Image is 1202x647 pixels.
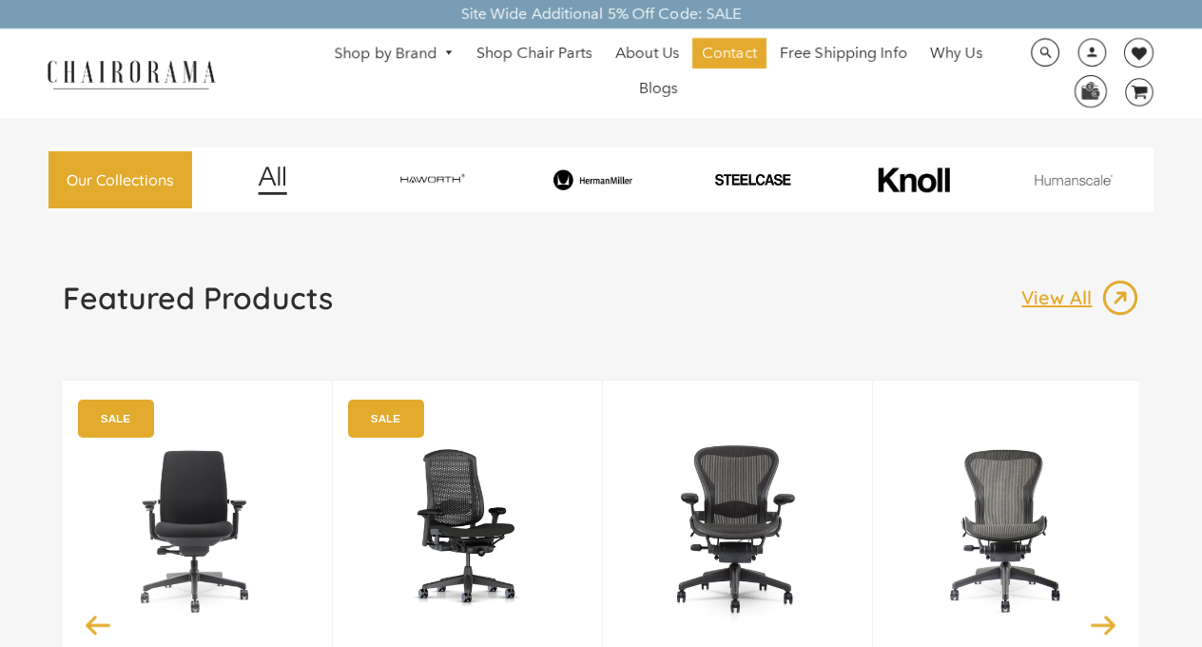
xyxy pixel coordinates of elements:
[997,174,1152,186] img: image_11.png
[1021,279,1139,317] a: View All
[307,38,1010,108] nav: DesktopNavigation
[641,409,834,647] a: Herman Miller Classic Aeron Chair | Black | Size B (Renewed) - chairorama Herman Miller Classic A...
[702,44,757,64] span: Contact
[36,57,226,90] img: chairorama
[371,409,564,647] a: Herman Miller Celle Office Chair Renewed by Chairorama | Grey - chairorama Herman Miller Celle Of...
[82,608,115,641] button: Previous
[515,169,670,189] img: image_8_173eb7e0-7579-41b4-bc8e-4ba0b8ba93e8.png
[325,39,464,69] a: Shop by Brand
[370,412,399,424] text: SALE
[1087,608,1120,641] button: Next
[467,38,602,69] a: Shop Chair Parts
[911,409,1104,647] img: Classic Aeron Chair (Renewed) - chairorama
[911,409,1104,647] a: Classic Aeron Chair (Renewed) - chairorama Classic Aeron Chair (Renewed) - chairorama
[630,73,688,104] a: Blogs
[1076,76,1105,105] img: WhatsApp_Image_2024-07-12_at_16.23.01.webp
[476,44,592,64] span: Shop Chair Parts
[100,412,129,424] text: SALE
[675,172,830,186] img: PHOTO-2024-07-09-00-53-10-removebg-preview.png
[641,409,834,647] img: Herman Miller Classic Aeron Chair | Black | Size B (Renewed) - chairorama
[371,409,564,647] img: Herman Miller Celle Office Chair Renewed by Chairorama | Grey - chairorama
[836,166,991,194] img: image_10_1.png
[921,38,992,69] a: Why Us
[1021,285,1101,310] p: View All
[220,166,325,195] img: image_12.png
[780,44,907,64] span: Free Shipping Info
[1101,279,1139,317] img: image_13.png
[63,279,333,317] h1: Featured Products
[615,44,679,64] span: About Us
[692,38,766,69] a: Contact
[48,151,192,209] a: Our Collections
[355,166,510,193] img: image_7_14f0750b-d084-457f-979a-a1ab9f6582c4.png
[930,44,982,64] span: Why Us
[63,279,333,332] a: Featured Products
[606,38,688,69] a: About Us
[639,79,678,99] span: Blogs
[770,38,917,69] a: Free Shipping Info
[101,409,294,647] a: Amia Chair by chairorama.com Renewed Amia Chair chairorama.com
[101,409,294,647] img: Amia Chair by chairorama.com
